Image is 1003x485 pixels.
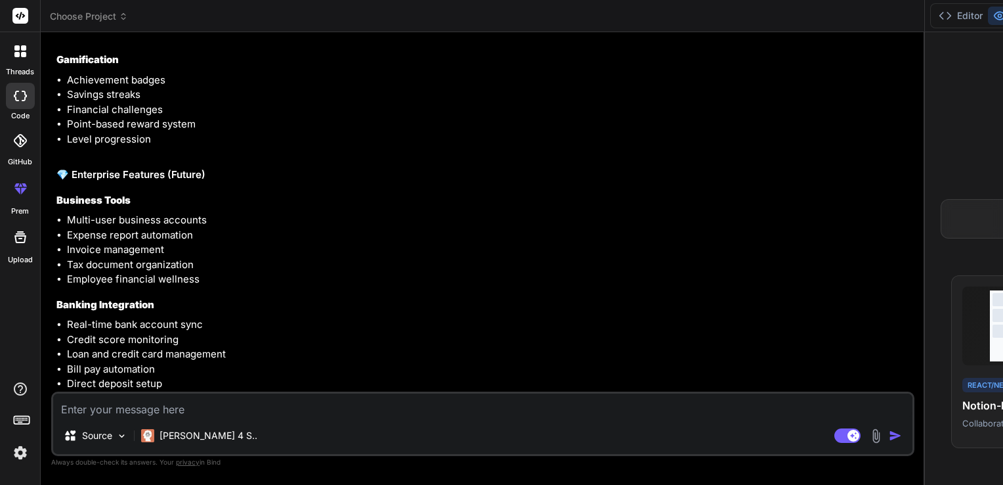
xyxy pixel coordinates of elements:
img: icon [889,429,902,442]
li: Invoice management [67,242,912,258]
strong: Banking Integration [56,298,154,311]
img: Pick Models [116,430,127,442]
li: Credit score monitoring [67,333,912,348]
label: prem [11,206,29,217]
h2: 💎 Enterprise Features (Future) [56,168,912,183]
button: Editor [933,7,988,25]
p: Always double-check its answers. Your in Bind [51,456,914,469]
p: Source [82,429,112,442]
li: Financial challenges [67,103,912,118]
li: Savings streaks [67,87,912,103]
img: settings [9,442,32,464]
label: code [11,110,30,122]
span: Choose Project [50,10,128,23]
label: threads [6,66,34,78]
label: Upload [8,254,33,266]
span: privacy [176,458,200,466]
li: Achievement badges [67,73,912,88]
li: Tax document organization [67,258,912,273]
li: Direct deposit setup [67,377,912,392]
li: Point-based reward system [67,117,912,132]
strong: Gamification [56,53,119,66]
li: Bill pay automation [67,362,912,377]
li: Real-time bank account sync [67,317,912,333]
li: Loan and credit card management [67,347,912,362]
p: [PERSON_NAME] 4 S.. [160,429,257,442]
li: Employee financial wellness [67,272,912,287]
img: attachment [868,428,884,444]
img: Claude 4 Sonnet [141,429,154,442]
li: Level progression [67,132,912,147]
li: Multi-user business accounts [67,213,912,228]
strong: Business Tools [56,194,131,206]
label: GitHub [8,156,32,168]
li: Expense report automation [67,228,912,243]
